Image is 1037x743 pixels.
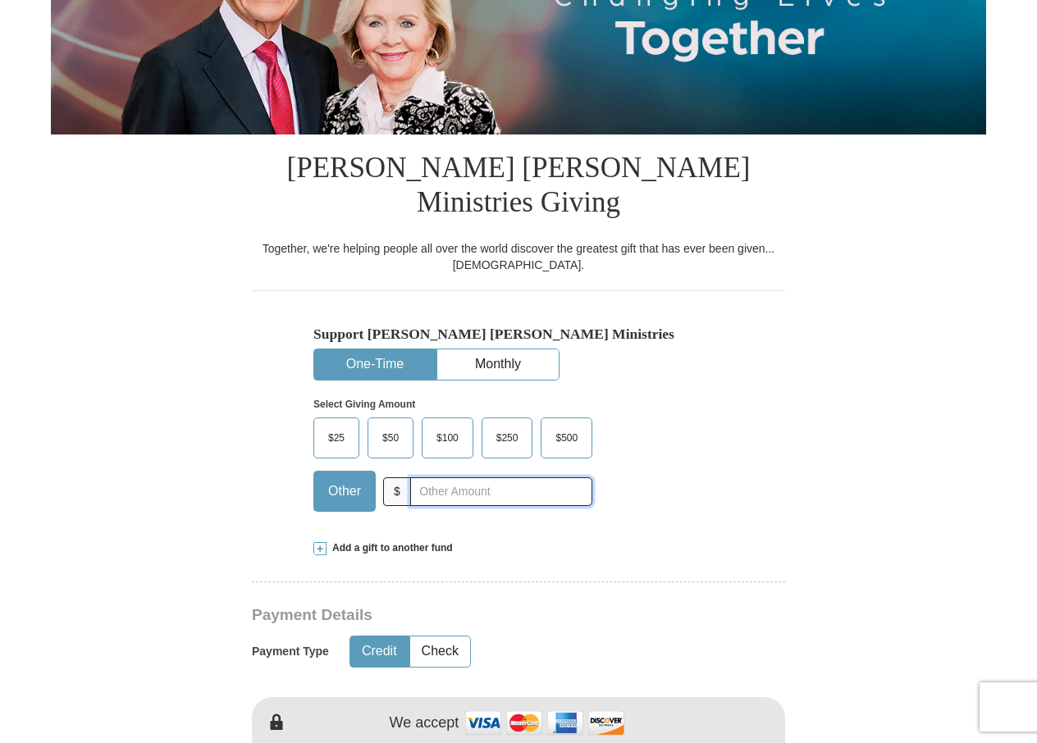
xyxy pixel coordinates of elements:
button: One-Time [314,349,436,380]
h4: We accept [390,714,459,732]
h5: Support [PERSON_NAME] [PERSON_NAME] Ministries [313,326,724,343]
img: credit cards accepted [463,705,627,741]
span: $250 [488,426,527,450]
button: Check [410,636,470,667]
span: $50 [374,426,407,450]
span: $25 [320,426,353,450]
span: $500 [547,426,586,450]
div: Together, we're helping people all over the world discover the greatest gift that has ever been g... [252,240,785,273]
span: $ [383,477,411,506]
span: Other [320,479,369,504]
h5: Payment Type [252,645,329,659]
button: Monthly [437,349,559,380]
strong: Select Giving Amount [313,399,415,410]
span: Add a gift to another fund [327,541,453,555]
button: Credit [350,636,409,667]
h3: Payment Details [252,606,670,625]
input: Other Amount [410,477,592,506]
h1: [PERSON_NAME] [PERSON_NAME] Ministries Giving [252,134,785,240]
span: $100 [428,426,467,450]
